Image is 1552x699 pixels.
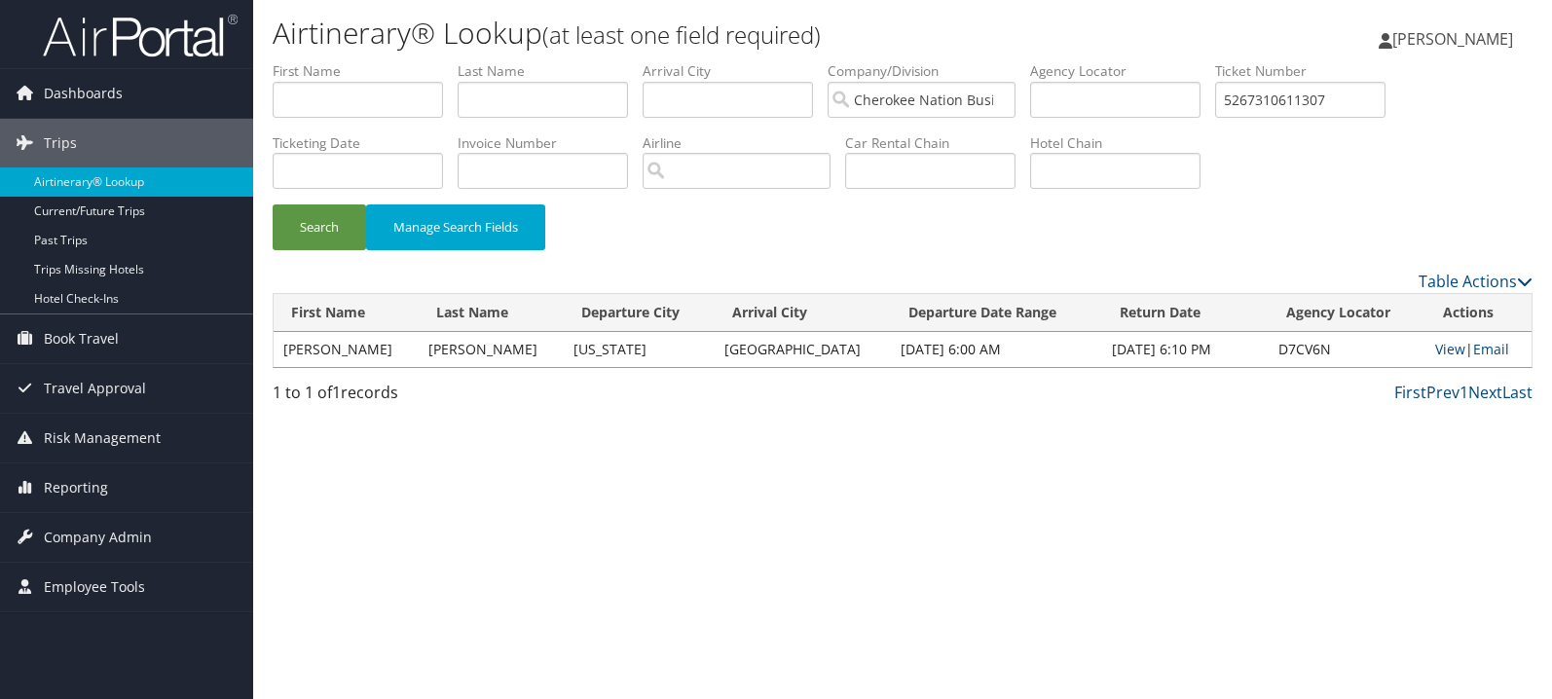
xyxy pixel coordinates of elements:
[1215,61,1400,81] label: Ticket Number
[43,13,238,58] img: airportal-logo.png
[828,61,1030,81] label: Company/Division
[643,61,828,81] label: Arrival City
[1468,382,1502,403] a: Next
[1473,340,1509,358] a: Email
[44,563,145,611] span: Employee Tools
[1425,332,1532,367] td: |
[458,133,643,153] label: Invoice Number
[891,332,1102,367] td: [DATE] 6:00 AM
[715,294,891,332] th: Arrival City: activate to sort column ascending
[542,18,821,51] small: (at least one field required)
[1394,382,1426,403] a: First
[643,133,845,153] label: Airline
[44,364,146,413] span: Travel Approval
[419,332,564,367] td: [PERSON_NAME]
[1030,61,1215,81] label: Agency Locator
[564,332,715,367] td: [US_STATE]
[419,294,564,332] th: Last Name: activate to sort column ascending
[1419,271,1533,292] a: Table Actions
[1269,332,1426,367] td: D7CV6N
[715,332,891,367] td: [GEOGRAPHIC_DATA]
[564,294,715,332] th: Departure City: activate to sort column ascending
[273,61,458,81] label: First Name
[273,381,566,414] div: 1 to 1 of records
[274,332,419,367] td: [PERSON_NAME]
[1460,382,1468,403] a: 1
[274,294,419,332] th: First Name: activate to sort column ascending
[1392,28,1513,50] span: [PERSON_NAME]
[44,513,152,562] span: Company Admin
[44,463,108,512] span: Reporting
[1502,382,1533,403] a: Last
[273,13,1113,54] h1: Airtinerary® Lookup
[458,61,643,81] label: Last Name
[1102,294,1269,332] th: Return Date: activate to sort column ascending
[332,382,341,403] span: 1
[845,133,1030,153] label: Car Rental Chain
[1030,133,1215,153] label: Hotel Chain
[1435,340,1465,358] a: View
[273,204,366,250] button: Search
[44,414,161,462] span: Risk Management
[891,294,1102,332] th: Departure Date Range: activate to sort column ascending
[1102,332,1269,367] td: [DATE] 6:10 PM
[273,133,458,153] label: Ticketing Date
[366,204,545,250] button: Manage Search Fields
[1269,294,1426,332] th: Agency Locator: activate to sort column ascending
[44,314,119,363] span: Book Travel
[44,69,123,118] span: Dashboards
[1425,294,1532,332] th: Actions
[1426,382,1460,403] a: Prev
[44,119,77,167] span: Trips
[1379,10,1533,68] a: [PERSON_NAME]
